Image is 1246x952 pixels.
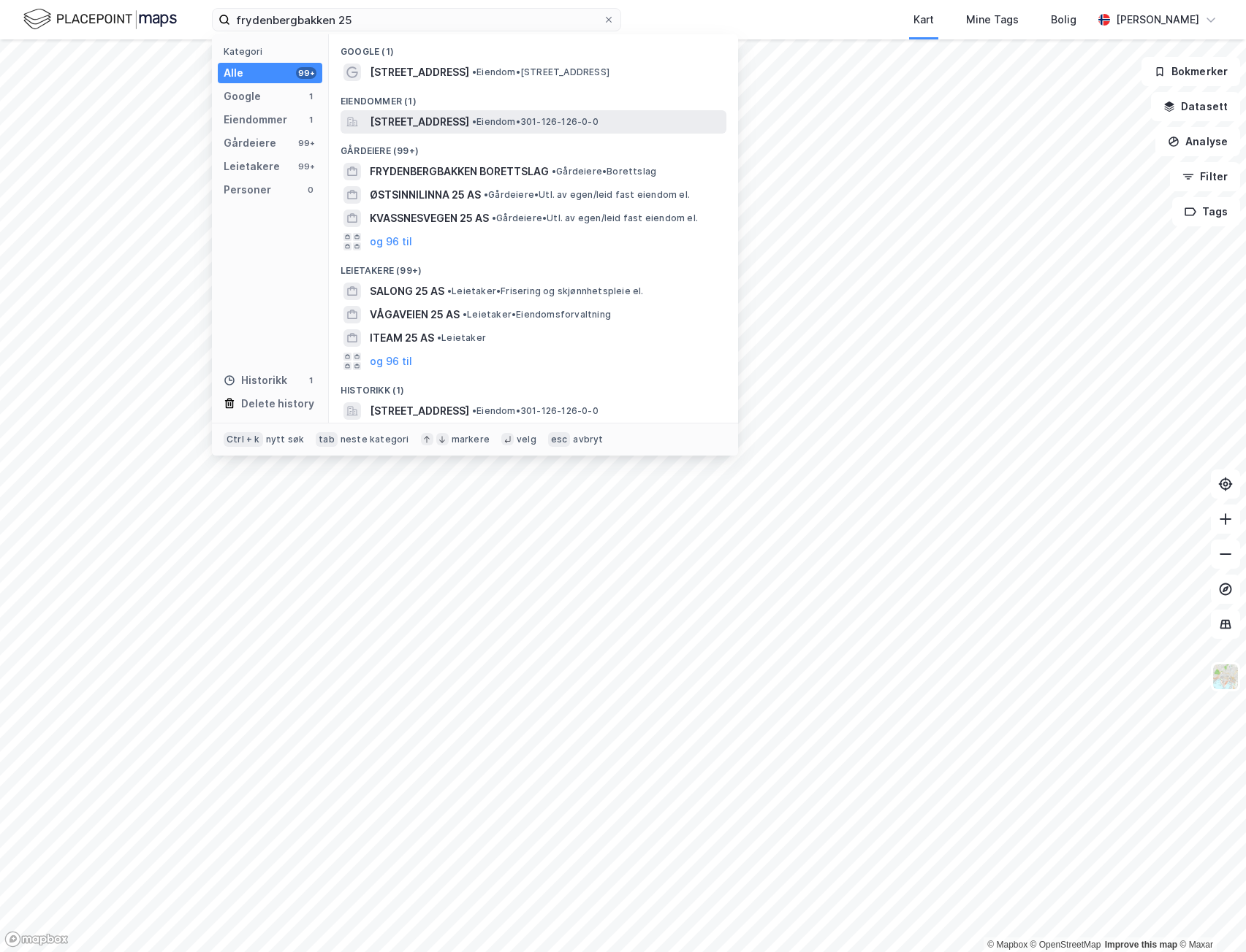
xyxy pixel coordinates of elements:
[266,434,305,445] div: nytt søk
[1151,92,1240,121] button: Datasett
[224,111,287,128] div: Eiendommer
[224,432,263,447] div: Ctrl + k
[1212,663,1239,691] img: Z
[316,432,338,447] div: tab
[329,34,738,61] div: Google (1)
[913,11,934,28] div: Kart
[484,189,488,200] span: •
[1030,940,1101,950] a: OpenStreetMap
[341,434,409,445] div: neste kategori
[472,405,599,417] span: Eiendom • 301-126-126-0-0
[472,116,599,128] span: Eiendom • 301-126-126-0-0
[370,113,469,131] span: [STREET_ADDRESS]
[517,434,536,445] div: velg
[573,434,603,445] div: avbryt
[224,372,287,389] div: Historikk
[4,931,69,948] a: Mapbox homepage
[224,88,261,105] div: Google
[370,210,489,227] span: KVASSNESVEGEN 25 AS
[472,66,609,78] span: Eiendom • [STREET_ADDRESS]
[296,161,316,172] div: 99+
[370,402,469,420] span: [STREET_ADDRESS]
[552,166,556,177] span: •
[329,373,738,399] div: Historikk (1)
[296,67,316,79] div: 99+
[370,163,549,180] span: FRYDENBERGBAKKEN BORETTSLAG
[437,332,486,344] span: Leietaker
[548,432,571,447] div: esc
[305,91,316,102] div: 1
[463,309,611,320] span: Leietaker • Eiendomsforvaltning
[472,405,476,416] span: •
[224,46,322,57] div: Kategori
[987,940,1027,950] a: Mapbox
[305,114,316,126] div: 1
[224,181,271,199] div: Personer
[1141,57,1240,86] button: Bokmerker
[1173,882,1246,952] div: Kontrollprogram for chat
[370,306,460,323] span: VÅGAVEIEN 25 AS
[492,212,698,224] span: Gårdeiere • Utl. av egen/leid fast eiendom el.
[370,233,412,250] button: og 96 til
[329,253,738,280] div: Leietakere (99+)
[452,434,490,445] div: markere
[484,189,690,201] span: Gårdeiere • Utl. av egen/leid fast eiendom el.
[305,375,316,386] div: 1
[23,7,177,32] img: logo.f888ab2527a4732fd821a326f86c7f29.svg
[305,184,316,196] div: 0
[370,186,481,204] span: ØSTSINNILINNA 25 AS
[447,285,644,297] span: Leietaker • Frisering og skjønnhetspleie el.
[447,285,452,296] span: •
[472,116,476,127] span: •
[329,84,738,110] div: Eiendommer (1)
[492,212,496,223] span: •
[1116,11,1199,28] div: [PERSON_NAME]
[1155,127,1240,156] button: Analyse
[224,158,280,175] div: Leietakere
[241,395,314,412] div: Delete history
[966,11,1019,28] div: Mine Tags
[329,134,738,160] div: Gårdeiere (99+)
[230,9,603,31] input: Søk på adresse, matrikkel, gårdeiere, leietakere eller personer
[1173,882,1246,952] iframe: Chat Widget
[463,309,467,320] span: •
[224,64,243,82] div: Alle
[1105,940,1177,950] a: Improve this map
[370,64,469,81] span: [STREET_ADDRESS]
[1051,11,1076,28] div: Bolig
[1172,197,1240,226] button: Tags
[370,283,444,300] span: SALONG 25 AS
[437,332,441,343] span: •
[472,66,476,77] span: •
[370,329,434,347] span: ITEAM 25 AS
[1170,162,1240,191] button: Filter
[296,137,316,149] div: 99+
[370,353,412,370] button: og 96 til
[552,166,656,177] span: Gårdeiere • Borettslag
[224,134,276,152] div: Gårdeiere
